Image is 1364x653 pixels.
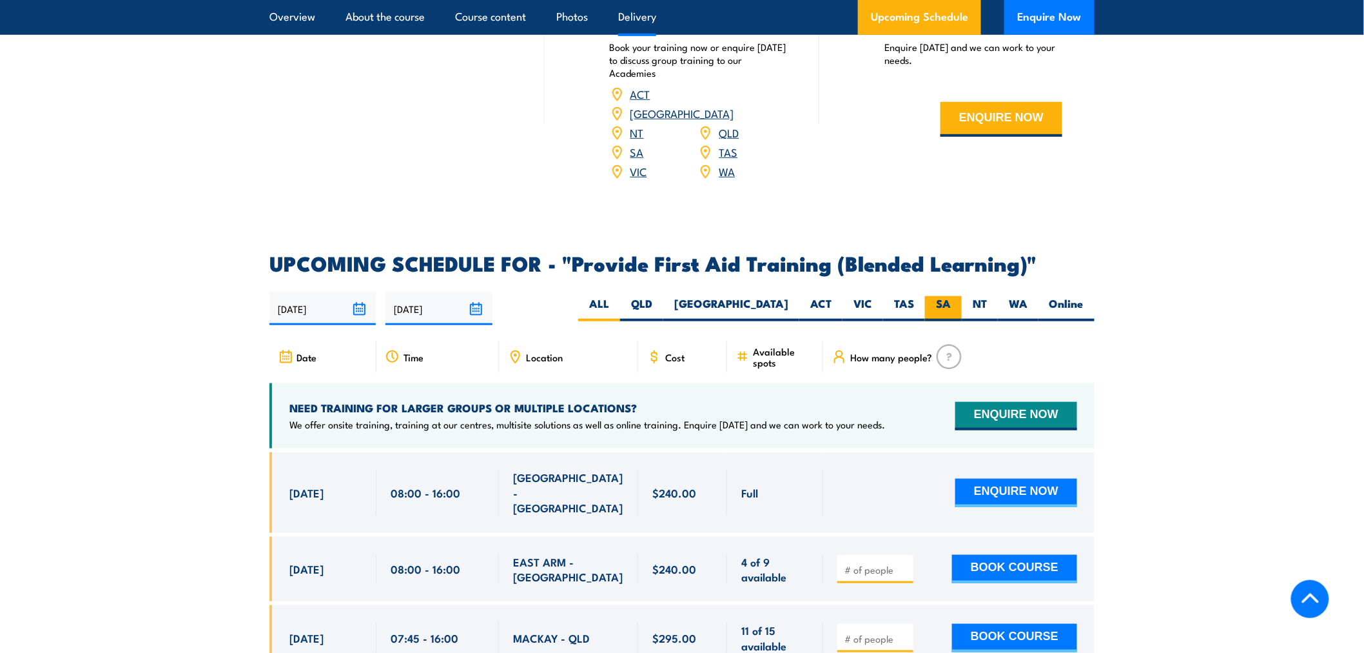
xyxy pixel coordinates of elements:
span: MACKAY - QLD [513,630,590,645]
p: Enquire [DATE] and we can work to your needs. [884,41,1062,66]
a: NT [630,125,644,140]
p: We offer onsite training, training at our centres, multisite solutions as well as online training... [289,418,885,431]
button: ENQUIRE NOW [940,102,1062,137]
a: VIC [630,163,647,179]
span: Available spots [753,346,814,368]
label: TAS [883,296,925,321]
button: BOOK COURSE [952,624,1077,652]
h4: NEED TRAINING FOR LARGER GROUPS OR MULTIPLE LOCATIONS? [289,401,885,415]
span: Location [526,352,563,363]
span: 08:00 - 16:00 [391,485,460,500]
label: Online [1038,296,1095,321]
label: WA [998,296,1038,321]
input: To date [385,292,492,325]
span: Time [404,352,424,363]
button: BOOK COURSE [952,555,1077,583]
span: Cost [665,352,685,363]
h2: UPCOMING SCHEDULE FOR - "Provide First Aid Training (Blended Learning)" [269,254,1095,272]
span: How many people? [850,352,933,363]
span: Date [297,352,317,363]
a: TAS [719,144,737,159]
span: 4 of 9 available [741,554,809,585]
a: ACT [630,86,650,101]
a: SA [630,144,644,159]
span: $240.00 [652,485,696,500]
label: QLD [620,296,663,321]
label: ALL [578,296,620,321]
input: From date [269,292,376,325]
span: [DATE] [289,485,324,500]
a: QLD [719,125,739,140]
span: EAST ARM - [GEOGRAPHIC_DATA] [513,554,624,585]
a: [GEOGRAPHIC_DATA] [630,105,734,121]
span: Full [741,485,758,500]
span: $295.00 [652,630,696,645]
input: # of people [844,563,909,576]
p: Book your training now or enquire [DATE] to discuss group training to our Academies [610,41,788,79]
label: VIC [843,296,883,321]
span: 11 of 15 available [741,623,809,653]
label: SA [925,296,962,321]
span: [DATE] [289,630,324,645]
span: 07:45 - 16:00 [391,630,458,645]
label: NT [962,296,998,321]
span: [GEOGRAPHIC_DATA] - [GEOGRAPHIC_DATA] [513,470,624,515]
span: $240.00 [652,561,696,576]
span: 08:00 - 16:00 [391,561,460,576]
button: ENQUIRE NOW [955,479,1077,507]
label: [GEOGRAPHIC_DATA] [663,296,799,321]
span: [DATE] [289,561,324,576]
label: ACT [799,296,843,321]
input: # of people [844,632,909,645]
a: WA [719,163,735,179]
button: ENQUIRE NOW [955,402,1077,430]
